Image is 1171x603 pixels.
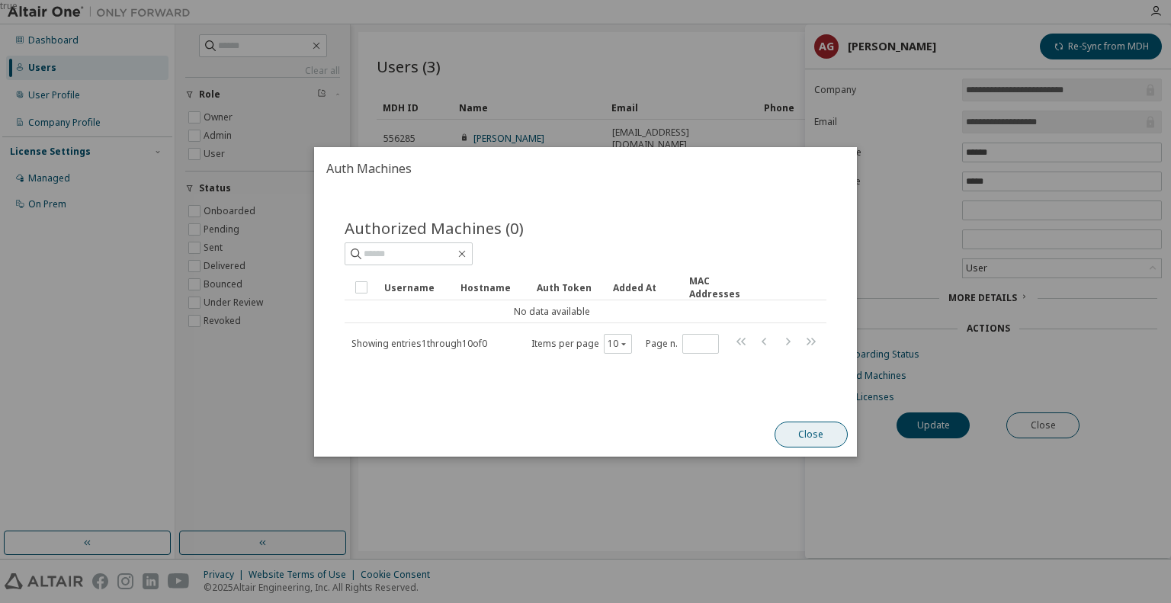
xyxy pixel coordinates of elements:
[537,275,601,300] div: Auth Token
[345,217,524,239] span: Authorized Machines (0)
[345,300,759,323] td: No data available
[613,275,677,300] div: Added At
[351,336,487,349] span: Showing entries 1 through 10 of 0
[775,422,848,447] button: Close
[646,333,719,353] span: Page n.
[314,147,857,190] h2: Auth Machines
[608,337,628,349] button: 10
[531,333,632,353] span: Items per page
[384,275,448,300] div: Username
[460,275,525,300] div: Hostname
[689,274,753,300] div: MAC Addresses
